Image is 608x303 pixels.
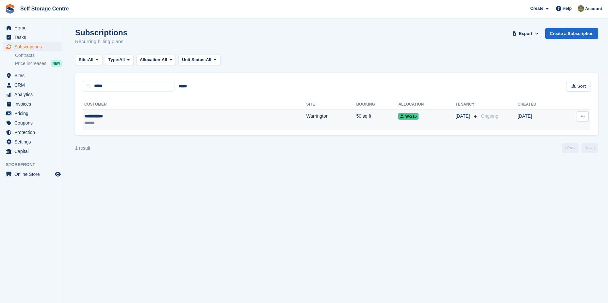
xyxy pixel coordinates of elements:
a: Preview store [54,170,62,178]
a: menu [3,71,62,80]
a: menu [3,80,62,90]
a: menu [3,90,62,99]
th: Customer [83,99,306,110]
p: Recurring billing plans [75,38,127,45]
span: Capital [14,147,54,156]
th: Created [518,99,559,110]
td: 50 sq ft [356,109,398,130]
span: Tasks [14,33,54,42]
span: Help [563,5,572,12]
span: Account [585,6,602,12]
div: 1 result [75,145,90,152]
a: Price increases NEW [15,60,62,67]
span: Storefront [6,161,65,168]
span: Invoices [14,99,54,109]
a: menu [3,128,62,137]
span: All [119,57,125,63]
span: Allocation: [140,57,162,63]
span: Online Store [14,170,54,179]
a: Create a Subscription [545,28,598,39]
span: Coupons [14,118,54,127]
span: All [162,57,167,63]
span: Sites [14,71,54,80]
span: CRM [14,80,54,90]
a: menu [3,137,62,146]
span: Unit Status: [182,57,206,63]
a: menu [3,23,62,32]
span: Site: [79,57,88,63]
span: Ongoing [481,113,498,119]
span: All [88,57,93,63]
td: [DATE] [518,109,559,130]
th: Allocation [398,99,455,110]
span: Sort [577,83,586,90]
span: Home [14,23,54,32]
a: Contracts [15,52,62,59]
span: Subscriptions [14,42,54,51]
a: menu [3,99,62,109]
span: Create [530,5,543,12]
button: Export [511,28,540,39]
th: Tenancy [455,99,478,110]
a: menu [3,118,62,127]
span: Type: [108,57,120,63]
a: menu [3,147,62,156]
a: Next [581,143,598,153]
button: Site: All [75,55,102,65]
span: Settings [14,137,54,146]
a: menu [3,170,62,179]
th: Site [306,99,356,110]
button: Type: All [105,55,134,65]
span: Pricing [14,109,54,118]
th: Booking [356,99,398,110]
div: NEW [51,60,62,67]
img: stora-icon-8386f47178a22dfd0bd8f6a31ec36ba5ce8667c1dd55bd0f319d3a0aa187defe.svg [5,4,15,14]
span: Export [519,30,532,37]
button: Unit Status: All [178,55,220,65]
img: Robert Fletcher [578,5,584,12]
a: Self Storage Centre [18,3,71,14]
a: Previous [562,143,579,153]
span: Price increases [15,60,46,67]
span: W-215 [398,113,419,120]
td: Warrington [306,109,356,130]
a: menu [3,42,62,51]
span: All [206,57,211,63]
span: [DATE] [455,113,471,120]
span: Analytics [14,90,54,99]
button: Allocation: All [136,55,176,65]
h1: Subscriptions [75,28,127,37]
nav: Page [560,143,600,153]
span: Protection [14,128,54,137]
a: menu [3,33,62,42]
a: menu [3,109,62,118]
